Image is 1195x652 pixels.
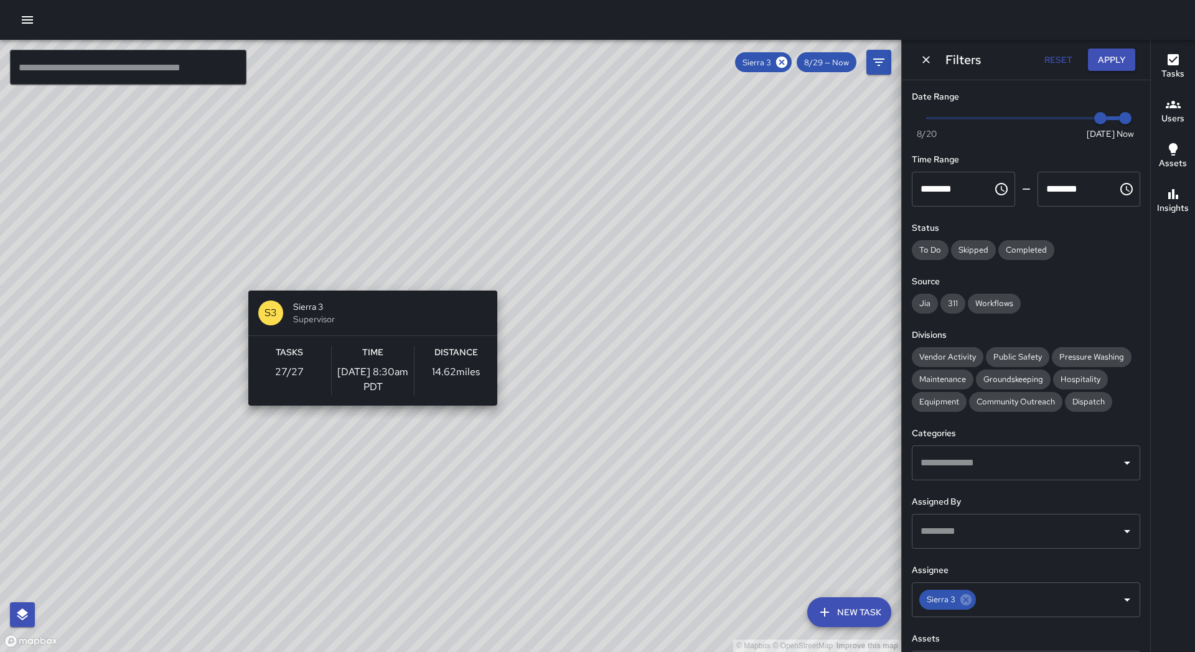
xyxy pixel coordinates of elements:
button: Users [1151,90,1195,134]
span: To Do [912,244,949,255]
h6: Divisions [912,328,1140,342]
h6: Time Range [912,153,1140,167]
span: Dispatch [1065,396,1112,407]
span: 8/29 — Now [797,57,856,68]
span: Community Outreach [969,396,1062,407]
button: New Task [807,597,891,627]
h6: Assets [1159,157,1187,170]
span: 311 [940,298,965,309]
span: Groundskeeping [976,374,1051,384]
button: Reset [1038,49,1078,72]
span: Supervisor [293,313,487,325]
span: Sierra 3 [293,300,487,313]
div: Sierra 3 [735,52,792,72]
div: Groundskeeping [976,370,1051,389]
div: Skipped [951,240,996,260]
button: Choose time, selected time is 12:00 AM [989,177,1014,202]
span: 8/20 [917,128,937,140]
h6: Date Range [912,90,1140,104]
span: Hospitality [1053,374,1108,384]
button: Apply [1088,49,1135,72]
h6: Assignee [912,564,1140,577]
span: Workflows [968,298,1021,309]
span: [DATE] [1087,128,1115,140]
div: Vendor Activity [912,347,983,367]
p: 14.62 miles [432,365,480,380]
button: Insights [1151,179,1195,224]
h6: Categories [912,427,1140,440]
h6: Distance [434,346,478,360]
h6: Tasks [1161,67,1184,81]
span: Now [1117,128,1134,140]
h6: Time [362,346,383,360]
span: Vendor Activity [912,352,983,362]
div: To Do [912,240,949,260]
div: Pressure Washing [1052,347,1132,367]
button: Choose time, selected time is 11:59 PM [1114,177,1139,202]
span: Pressure Washing [1052,352,1132,362]
div: Completed [998,240,1054,260]
button: Tasks [1151,45,1195,90]
div: Equipment [912,392,967,412]
button: Assets [1151,134,1195,179]
h6: Status [912,221,1140,235]
span: Public Safety [986,352,1049,362]
p: 27 / 27 [275,365,304,380]
button: Open [1118,523,1136,540]
h6: Tasks [276,346,303,360]
button: S3Sierra 3SupervisorTasks27/27Time[DATE] 8:30am PDTDistance14.62miles [248,291,497,406]
h6: Assets [912,632,1140,646]
div: Community Outreach [969,392,1062,412]
div: Sierra 3 [919,590,976,610]
button: Filters [866,50,891,75]
span: Jia [912,298,938,309]
h6: Users [1161,112,1184,126]
button: Open [1118,454,1136,472]
h6: Source [912,275,1140,289]
h6: Filters [945,50,981,70]
button: Dismiss [917,50,935,69]
div: Maintenance [912,370,973,389]
span: Equipment [912,396,967,407]
div: Dispatch [1065,392,1112,412]
span: Sierra 3 [919,592,963,607]
h6: Assigned By [912,495,1140,509]
span: Maintenance [912,374,973,384]
span: Skipped [951,244,996,255]
span: Sierra 3 [735,57,779,68]
div: Workflows [968,294,1021,314]
p: S3 [265,305,277,320]
div: Public Safety [986,347,1049,367]
h6: Insights [1157,202,1189,215]
div: Hospitality [1053,370,1108,389]
span: Completed [998,244,1054,255]
div: 311 [940,294,965,314]
button: Open [1118,591,1136,608]
div: Jia [912,294,938,314]
p: [DATE] 8:30am PDT [332,365,415,394]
